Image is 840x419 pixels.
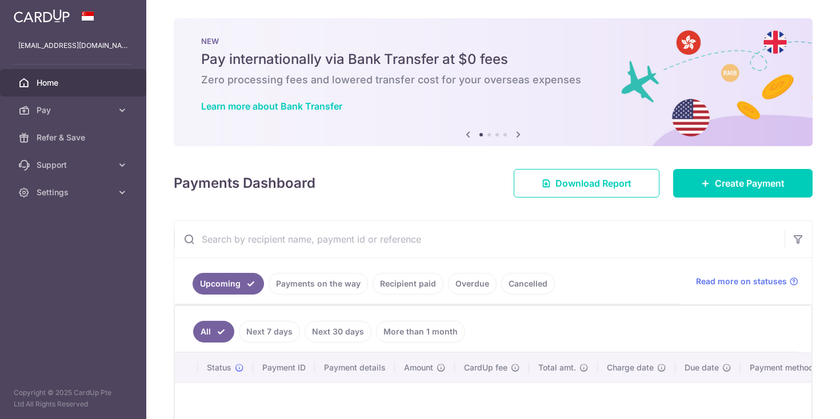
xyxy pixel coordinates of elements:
[696,276,787,287] span: Read more on statuses
[269,273,368,295] a: Payments on the way
[201,50,785,69] h5: Pay internationally via Bank Transfer at $0 fees
[18,40,128,51] p: [EMAIL_ADDRESS][DOMAIN_NAME]
[376,321,465,343] a: More than 1 month
[174,173,315,194] h4: Payments Dashboard
[253,353,315,382] th: Payment ID
[464,362,507,373] span: CardUp fee
[448,273,497,295] a: Overdue
[555,176,631,190] span: Download Report
[239,321,300,343] a: Next 7 days
[514,169,659,198] a: Download Report
[201,37,785,46] p: NEW
[201,100,342,112] a: Learn more about Bank Transfer
[673,169,813,198] a: Create Payment
[193,321,234,343] a: All
[607,362,654,373] span: Charge date
[14,9,70,23] img: CardUp
[685,362,719,373] span: Due date
[696,276,798,287] a: Read more on statuses
[538,362,576,373] span: Total amt.
[193,273,264,295] a: Upcoming
[37,77,112,88] span: Home
[37,104,112,116] span: Pay
[501,273,555,295] a: Cancelled
[404,362,433,373] span: Amount
[37,159,112,171] span: Support
[715,176,785,190] span: Create Payment
[305,321,371,343] a: Next 30 days
[174,18,813,146] img: Bank transfer banner
[315,353,395,382] th: Payment details
[741,353,827,382] th: Payment method
[37,187,112,198] span: Settings
[373,273,443,295] a: Recipient paid
[37,132,112,143] span: Refer & Save
[201,73,785,87] h6: Zero processing fees and lowered transfer cost for your overseas expenses
[207,362,231,373] span: Status
[174,221,785,257] input: Search by recipient name, payment id or reference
